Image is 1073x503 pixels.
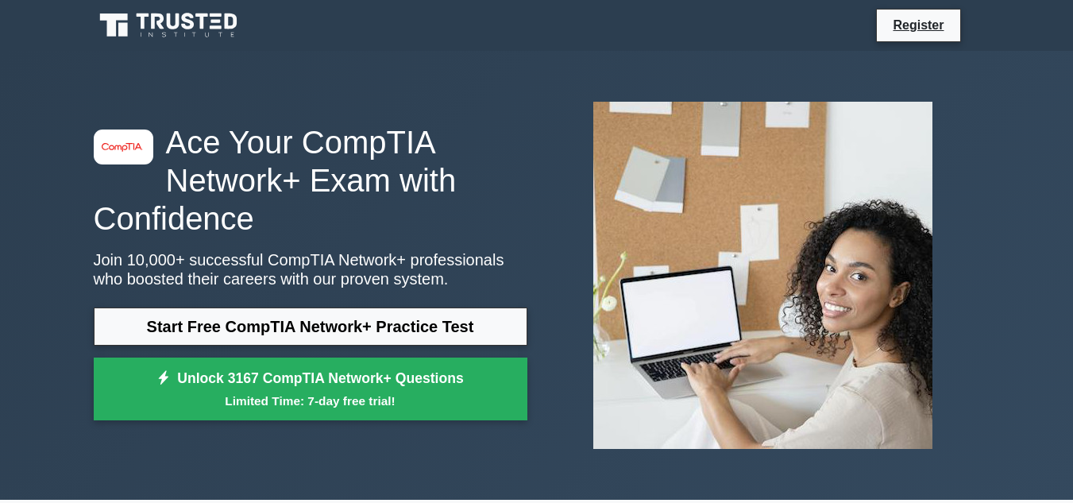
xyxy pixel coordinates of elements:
a: Start Free CompTIA Network+ Practice Test [94,308,527,346]
a: Register [883,15,953,35]
small: Limited Time: 7-day free trial! [114,392,508,410]
a: Unlock 3167 CompTIA Network+ QuestionsLimited Time: 7-day free trial! [94,358,527,421]
p: Join 10,000+ successful CompTIA Network+ professionals who boosted their careers with our proven ... [94,250,527,288]
h1: Ace Your CompTIA Network+ Exam with Confidence [94,123,527,238]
